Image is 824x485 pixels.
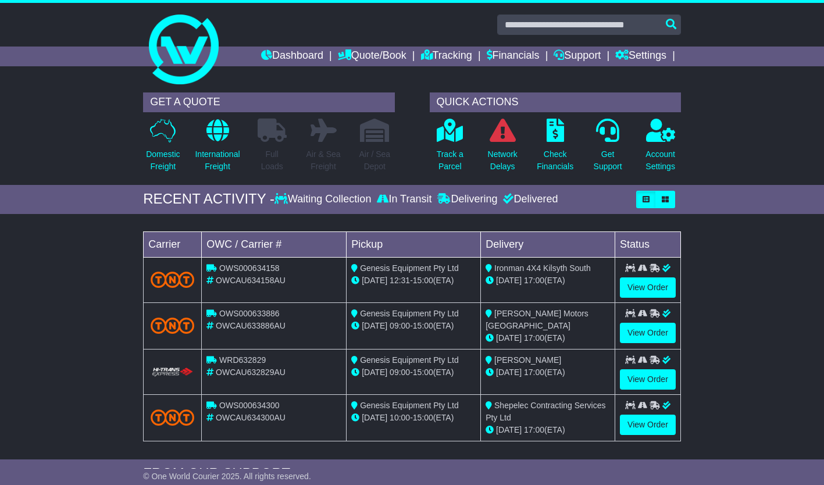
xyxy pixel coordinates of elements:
div: - (ETA) [351,320,476,332]
div: (ETA) [486,366,610,379]
span: © One World Courier 2025. All rights reserved. [143,472,311,481]
span: 12:31 [390,276,410,285]
div: - (ETA) [351,274,476,287]
span: 15:00 [413,321,433,330]
p: Air / Sea Depot [359,148,390,173]
div: RECENT ACTIVITY - [143,191,274,208]
a: InternationalFreight [194,118,240,179]
span: OWS000634300 [219,401,280,410]
span: [PERSON_NAME] Motors [GEOGRAPHIC_DATA] [486,309,588,330]
span: 15:00 [413,413,433,422]
a: Settings [615,47,666,66]
td: Delivery [481,231,615,257]
div: Delivered [500,193,558,206]
a: View Order [620,415,676,435]
span: [DATE] [362,413,387,422]
span: 10:00 [390,413,410,422]
img: TNT_Domestic.png [151,409,194,425]
a: DomesticFreight [145,118,180,179]
p: Get Support [594,148,622,173]
span: Genesis Equipment Pty Ltd [360,263,459,273]
span: 17:00 [524,425,544,434]
span: Ironman 4X4 Kilsyth South [494,263,591,273]
div: - (ETA) [351,412,476,424]
img: TNT_Domestic.png [151,272,194,287]
a: AccountSettings [645,118,676,179]
td: Status [615,231,681,257]
a: CheckFinancials [536,118,574,179]
span: OWCAU634158AU [216,276,286,285]
span: Genesis Equipment Pty Ltd [360,355,459,365]
span: [DATE] [362,368,387,377]
p: Account Settings [645,148,675,173]
a: Tracking [421,47,472,66]
a: Dashboard [261,47,323,66]
p: Check Financials [537,148,573,173]
img: TNT_Domestic.png [151,318,194,333]
a: View Order [620,323,676,343]
p: International Freight [195,148,240,173]
a: GetSupport [593,118,623,179]
td: Pickup [347,231,481,257]
a: Support [554,47,601,66]
span: 15:00 [413,276,433,285]
div: GET A QUOTE [143,92,394,112]
a: Financials [487,47,540,66]
div: (ETA) [486,274,610,287]
div: (ETA) [486,424,610,436]
div: Waiting Collection [274,193,374,206]
div: (ETA) [486,332,610,344]
span: OWS000634158 [219,263,280,273]
div: Delivering [434,193,500,206]
span: Genesis Equipment Pty Ltd [360,309,459,318]
img: HiTrans.png [151,367,194,378]
div: - (ETA) [351,366,476,379]
span: Shepelec Contracting Services Pty Ltd [486,401,605,422]
div: In Transit [374,193,434,206]
p: Air & Sea Freight [306,148,340,173]
a: NetworkDelays [487,118,518,179]
div: FROM OUR SUPPORT [143,465,681,482]
span: [DATE] [496,368,522,377]
span: 09:00 [390,321,410,330]
p: Network Delays [488,148,518,173]
span: 15:00 [413,368,433,377]
span: OWCAU634300AU [216,413,286,422]
td: OWC / Carrier # [202,231,347,257]
span: 17:00 [524,368,544,377]
span: 17:00 [524,333,544,343]
p: Track a Parcel [437,148,463,173]
span: 17:00 [524,276,544,285]
span: Genesis Equipment Pty Ltd [360,401,459,410]
span: OWCAU632829AU [216,368,286,377]
span: OWS000633886 [219,309,280,318]
span: [DATE] [496,276,522,285]
div: QUICK ACTIONS [430,92,681,112]
a: Track aParcel [436,118,464,179]
span: OWCAU633886AU [216,321,286,330]
span: [DATE] [496,333,522,343]
span: [DATE] [362,276,387,285]
a: View Order [620,277,676,298]
a: Quote/Book [338,47,406,66]
span: WRD632829 [219,355,266,365]
p: Domestic Freight [146,148,180,173]
a: View Order [620,369,676,390]
p: Full Loads [258,148,287,173]
span: [DATE] [496,425,522,434]
span: 09:00 [390,368,410,377]
span: [PERSON_NAME] [494,355,561,365]
td: Carrier [144,231,202,257]
span: [DATE] [362,321,387,330]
